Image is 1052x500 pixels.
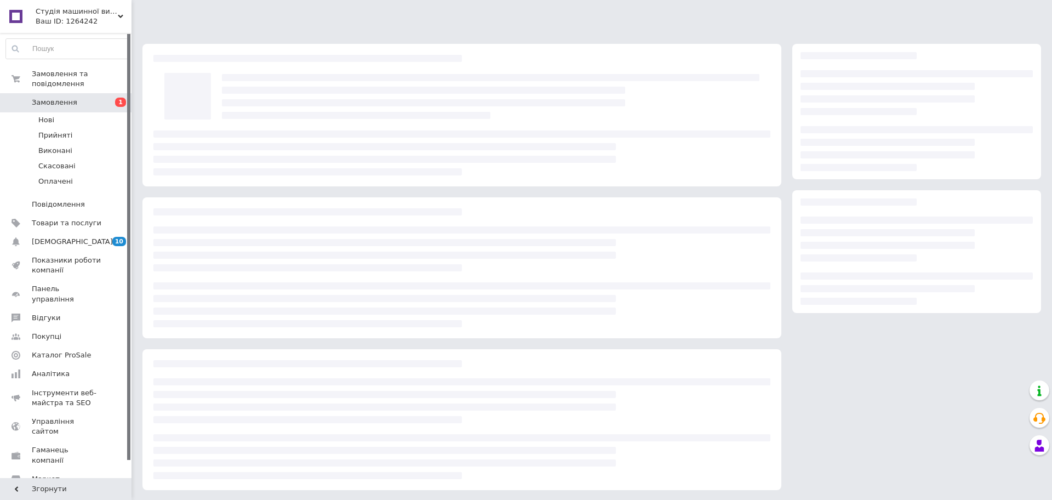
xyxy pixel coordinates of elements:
[38,130,72,140] span: Прийняті
[38,146,72,156] span: Виконані
[32,284,101,304] span: Панель управління
[38,177,73,186] span: Оплачені
[32,350,91,360] span: Каталог ProSale
[6,39,129,59] input: Пошук
[112,237,126,246] span: 10
[36,7,118,16] span: Студія машинної вишивки "ВІЛЬНІ"
[32,255,101,275] span: Показники роботи компанії
[32,332,61,342] span: Покупці
[32,474,60,484] span: Маркет
[32,313,60,323] span: Відгуки
[32,218,101,228] span: Товари та послуги
[36,16,131,26] div: Ваш ID: 1264242
[32,369,70,379] span: Аналітика
[32,445,101,465] span: Гаманець компанії
[32,237,113,247] span: [DEMOGRAPHIC_DATA]
[32,388,101,408] span: Інструменти веб-майстра та SEO
[32,417,101,436] span: Управління сайтом
[38,115,54,125] span: Нові
[32,69,131,89] span: Замовлення та повідомлення
[115,98,126,107] span: 1
[38,161,76,171] span: Скасовані
[32,200,85,209] span: Повідомлення
[32,98,77,107] span: Замовлення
